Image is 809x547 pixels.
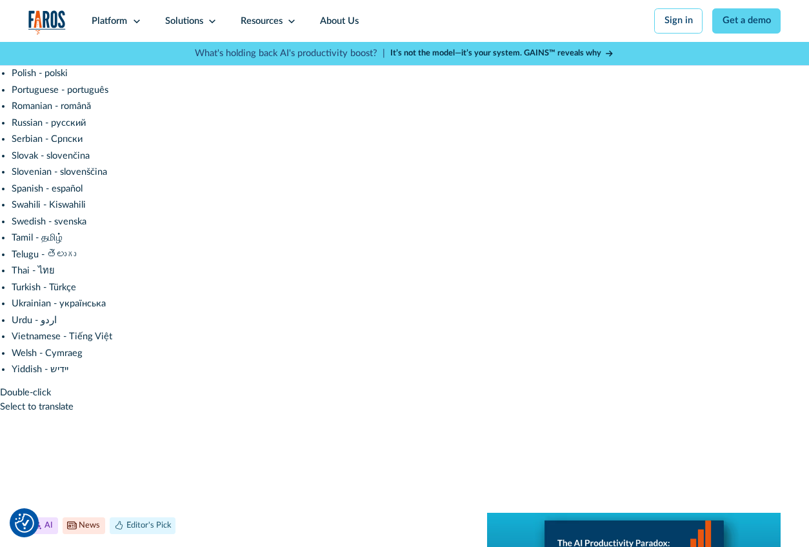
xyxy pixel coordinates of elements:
button: Cookie Settings [15,513,34,533]
a: Slovak - slovenčina [12,151,90,161]
a: Vietnamese - Tiếng Việt [12,332,112,341]
a: Urdu - ‎‫اردو‬‎ [12,315,57,325]
a: Turkish - Türkçe [12,283,76,292]
a: Spanish - español [12,184,83,194]
a: Portuguese - português [12,85,108,95]
strong: It’s not the model—it’s your system. GAINS™ reveals why [390,49,601,57]
a: Swahili - Kiswahili [12,200,86,210]
div: Solutions [165,14,203,28]
div: Resources [241,14,283,28]
a: Sign in [654,8,703,33]
a: Swedish - svenska [12,217,86,226]
div: AI [45,519,53,532]
a: Slovenian - slovenščina [12,167,107,177]
p: What's holding back AI's productivity boost? | [195,46,385,61]
a: Thai - ไทย [12,266,55,275]
a: Russian - русский [12,118,86,128]
div: News [79,519,100,532]
a: Get a demo [712,8,781,33]
a: Telugu - తెలుగు [12,250,76,259]
a: Ukrainian - українська [12,299,106,308]
a: Romanian - română [12,101,91,111]
a: Welsh - Cymraeg [12,348,83,358]
a: Polish - polski [12,68,68,78]
a: Yiddish - יידיש [12,364,68,374]
img: Logo of the analytics and reporting company Faros. [28,10,66,35]
a: Serbian - Српски [12,134,83,144]
a: home [28,10,66,35]
div: Editor's Pick [126,519,171,532]
img: Revisit consent button [15,513,34,533]
div: Platform [92,14,127,28]
a: It’s not the model—it’s your system. GAINS™ reveals why [390,47,614,59]
a: Tamil - தமிழ் [12,233,63,243]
